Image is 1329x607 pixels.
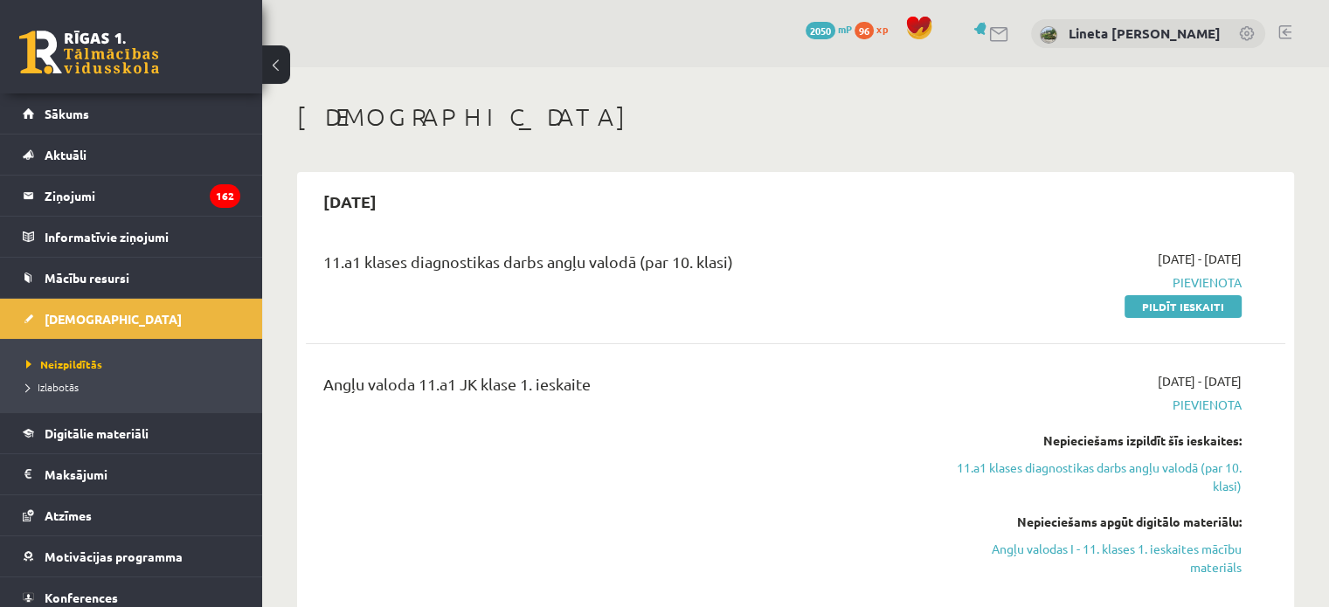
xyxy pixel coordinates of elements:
[1158,372,1242,390] span: [DATE] - [DATE]
[876,22,888,36] span: xp
[1069,24,1221,42] a: Lineta [PERSON_NAME]
[953,396,1242,414] span: Pievienota
[23,93,240,134] a: Sākums
[323,372,927,404] div: Angļu valoda 11.a1 JK klase 1. ieskaite
[1158,250,1242,268] span: [DATE] - [DATE]
[45,454,240,494] legend: Maksājumi
[45,590,118,605] span: Konferences
[953,431,1242,450] div: Nepieciešams izpildīt šīs ieskaites:
[45,217,240,257] legend: Informatīvie ziņojumi
[26,357,102,371] span: Neizpildītās
[306,181,394,222] h2: [DATE]
[297,102,1294,132] h1: [DEMOGRAPHIC_DATA]
[45,270,129,286] span: Mācību resursi
[19,31,159,74] a: Rīgas 1. Tālmācības vidusskola
[953,540,1242,576] a: Angļu valodas I - 11. klases 1. ieskaites mācību materiāls
[26,356,245,372] a: Neizpildītās
[45,311,182,327] span: [DEMOGRAPHIC_DATA]
[26,380,79,394] span: Izlabotās
[26,379,245,395] a: Izlabotās
[1040,26,1057,44] img: Lineta Linda Kokoreviča
[23,176,240,216] a: Ziņojumi162
[45,425,149,441] span: Digitālie materiāli
[23,299,240,339] a: [DEMOGRAPHIC_DATA]
[45,176,240,216] legend: Ziņojumi
[210,184,240,208] i: 162
[23,258,240,298] a: Mācību resursi
[23,495,240,535] a: Atzīmes
[45,106,89,121] span: Sākums
[23,413,240,453] a: Digitālie materiāli
[855,22,874,39] span: 96
[953,273,1242,292] span: Pievienota
[23,454,240,494] a: Maksājumi
[45,147,87,162] span: Aktuāli
[838,22,852,36] span: mP
[23,536,240,576] a: Motivācijas programma
[1125,295,1242,318] a: Pildīt ieskaiti
[323,250,927,282] div: 11.a1 klases diagnostikas darbs angļu valodā (par 10. klasi)
[855,22,896,36] a: 96 xp
[23,135,240,175] a: Aktuāli
[953,459,1242,495] a: 11.a1 klases diagnostikas darbs angļu valodā (par 10. klasi)
[806,22,852,36] a: 2050 mP
[953,513,1242,531] div: Nepieciešams apgūt digitālo materiālu:
[45,507,92,523] span: Atzīmes
[23,217,240,257] a: Informatīvie ziņojumi
[45,548,183,564] span: Motivācijas programma
[806,22,835,39] span: 2050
